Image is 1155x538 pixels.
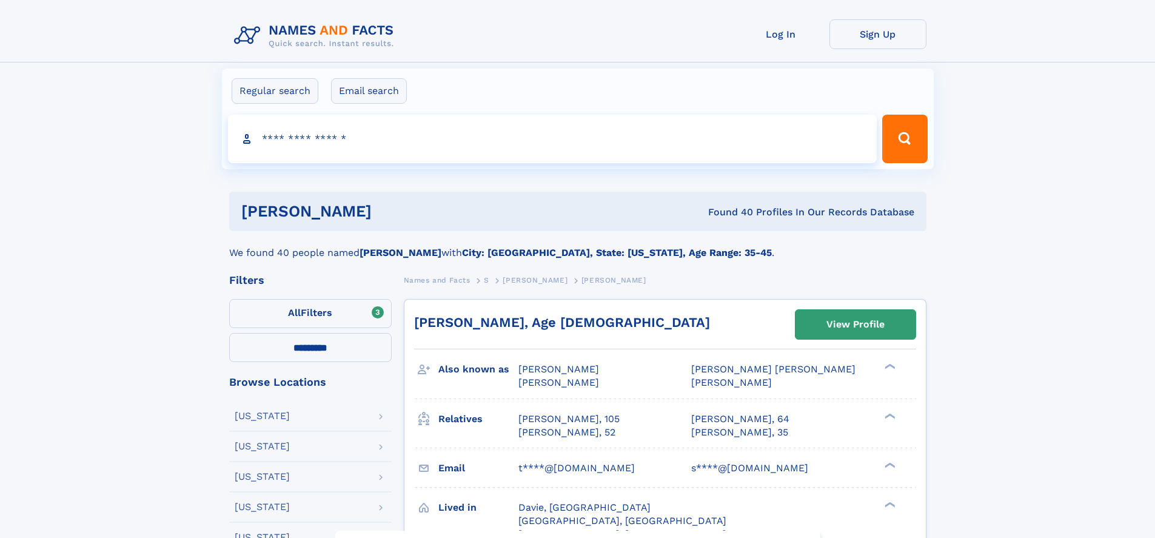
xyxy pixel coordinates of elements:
[232,78,318,104] label: Regular search
[228,115,877,163] input: search input
[360,247,441,258] b: [PERSON_NAME]
[235,472,290,482] div: [US_STATE]
[518,426,615,439] a: [PERSON_NAME], 52
[691,377,772,388] span: [PERSON_NAME]
[404,272,470,287] a: Names and Facts
[229,275,392,286] div: Filters
[826,311,885,338] div: View Profile
[581,276,646,284] span: [PERSON_NAME]
[518,412,620,426] a: [PERSON_NAME], 105
[235,502,290,512] div: [US_STATE]
[229,299,392,328] label: Filters
[882,500,896,508] div: ❯
[518,363,599,375] span: [PERSON_NAME]
[414,315,710,330] a: [PERSON_NAME], Age [DEMOGRAPHIC_DATA]
[691,426,788,439] a: [PERSON_NAME], 35
[795,310,916,339] a: View Profile
[484,276,489,284] span: S
[691,363,855,375] span: [PERSON_NAME] [PERSON_NAME]
[518,377,599,388] span: [PERSON_NAME]
[438,497,518,518] h3: Lived in
[438,359,518,380] h3: Also known as
[829,19,926,49] a: Sign Up
[518,502,651,513] span: Davie, [GEOGRAPHIC_DATA]
[503,272,567,287] a: [PERSON_NAME]
[882,115,927,163] button: Search Button
[438,409,518,429] h3: Relatives
[229,19,404,52] img: Logo Names and Facts
[235,442,290,451] div: [US_STATE]
[882,461,896,469] div: ❯
[484,272,489,287] a: S
[882,363,896,371] div: ❯
[732,19,829,49] a: Log In
[462,247,772,258] b: City: [GEOGRAPHIC_DATA], State: [US_STATE], Age Range: 35-45
[229,377,392,388] div: Browse Locations
[235,411,290,421] div: [US_STATE]
[288,307,301,318] span: All
[241,204,540,219] h1: [PERSON_NAME]
[229,231,926,260] div: We found 40 people named with .
[503,276,567,284] span: [PERSON_NAME]
[518,515,726,526] span: [GEOGRAPHIC_DATA], [GEOGRAPHIC_DATA]
[540,206,914,219] div: Found 40 Profiles In Our Records Database
[331,78,407,104] label: Email search
[882,412,896,420] div: ❯
[438,458,518,479] h3: Email
[691,412,789,426] a: [PERSON_NAME], 64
